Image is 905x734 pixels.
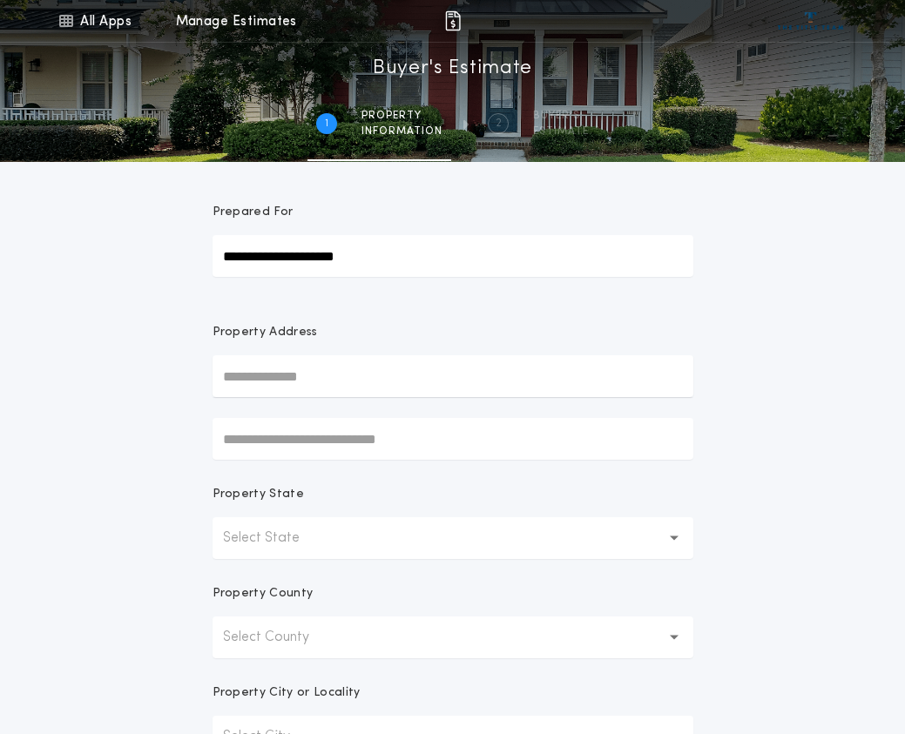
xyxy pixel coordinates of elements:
input: Prepared For [213,235,693,277]
span: ESTIMATE [533,125,589,138]
p: Property County [213,585,314,603]
span: BUYER'S [533,109,589,123]
h2: 1 [325,117,328,131]
p: Select County [223,627,337,648]
p: Property State [213,486,304,503]
button: Select County [213,616,693,658]
h2: 2 [496,117,502,131]
h1: Buyer's Estimate [373,55,532,83]
p: Select State [223,528,328,549]
img: img [442,10,463,31]
p: Property Address [213,324,693,341]
span: information [361,125,442,138]
span: Property [361,109,442,123]
p: Prepared For [213,204,294,221]
button: Select State [213,517,693,559]
img: vs-icon [778,12,843,30]
p: Property City or Locality [213,684,361,702]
